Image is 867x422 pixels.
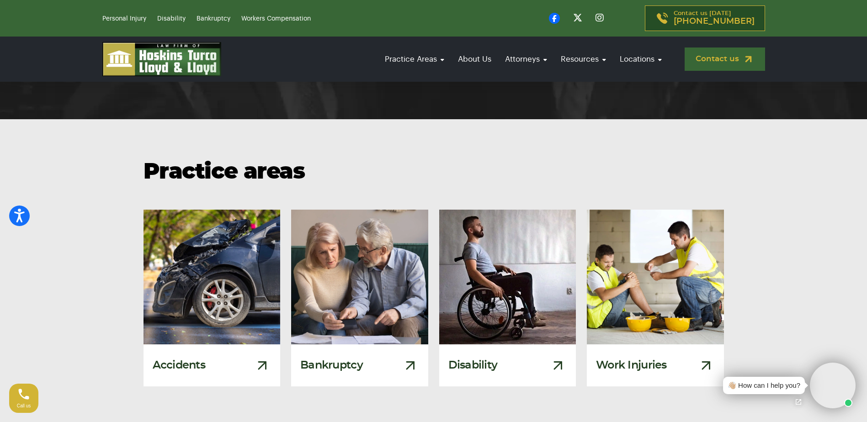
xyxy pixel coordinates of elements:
img: Damaged Car From A Car Accident [144,210,281,344]
a: Contact us [DATE][PHONE_NUMBER] [645,5,765,31]
a: Injured Construction Worker Work Injuries [587,210,724,386]
a: Resources [556,46,611,72]
a: Workers Compensation [241,16,311,22]
span: [PHONE_NUMBER] [674,17,755,26]
h3: Bankruptcy [300,359,363,372]
div: 👋🏼 How can I help you? [728,380,800,391]
p: Contact us [DATE] [674,11,755,26]
h2: Practice areas [144,160,724,185]
a: Damaged Car From A Car Accident Accidents [144,210,281,386]
a: Disability [157,16,186,22]
a: Bankruptcy [291,210,428,386]
span: Call us [17,403,31,408]
a: Practice Areas [380,46,449,72]
h3: Work Injuries [596,359,667,372]
a: Contact us [685,47,765,71]
h3: Disability [448,359,498,372]
a: Attorneys [500,46,552,72]
a: Personal Injury [102,16,146,22]
img: logo [102,42,221,76]
img: Injured Construction Worker [587,210,724,344]
a: Locations [615,46,666,72]
h3: Accidents [153,359,206,372]
a: Open chat [789,392,808,411]
a: Disability [439,210,576,386]
a: Bankruptcy [197,16,230,22]
a: About Us [453,46,496,72]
